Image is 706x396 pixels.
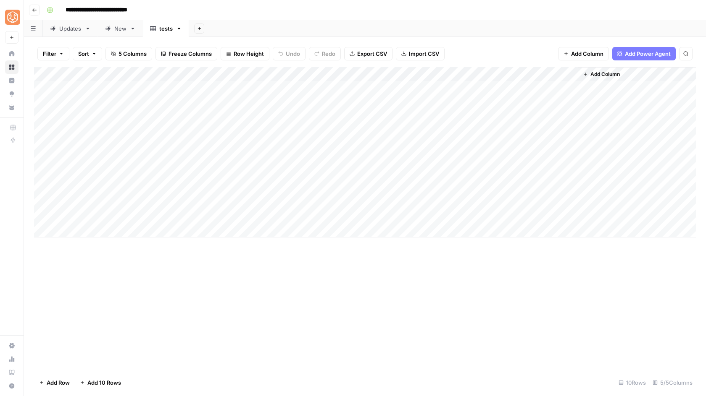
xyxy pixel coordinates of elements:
[73,47,102,60] button: Sort
[143,20,189,37] a: tests
[649,376,696,389] div: 5/5 Columns
[5,47,18,60] a: Home
[409,49,439,58] span: Import CSV
[590,70,620,78] span: Add Column
[155,47,217,60] button: Freeze Columns
[75,376,126,389] button: Add 10 Rows
[5,101,18,114] a: Your Data
[78,49,89,58] span: Sort
[309,47,341,60] button: Redo
[5,339,18,352] a: Settings
[234,49,264,58] span: Row Height
[5,10,20,25] img: SimpleTiger Logo
[357,49,387,58] span: Export CSV
[571,49,603,58] span: Add Column
[5,379,18,393] button: Help + Support
[615,376,649,389] div: 10 Rows
[344,47,393,60] button: Export CSV
[119,49,147,58] span: 5 Columns
[34,376,75,389] button: Add Row
[47,378,70,387] span: Add Row
[273,47,306,60] button: Undo
[5,366,18,379] a: Learning Hub
[87,378,121,387] span: Add 10 Rows
[43,20,98,37] a: Updates
[286,49,300,58] span: Undo
[43,49,56,58] span: Filter
[98,20,143,37] a: New
[396,47,445,60] button: Import CSV
[612,47,676,60] button: Add Power Agent
[37,47,69,60] button: Filter
[59,24,82,33] div: Updates
[558,47,609,60] button: Add Column
[322,49,335,58] span: Redo
[625,49,671,58] span: Add Power Agent
[5,352,18,366] a: Usage
[5,74,18,87] a: Insights
[114,24,126,33] div: New
[5,7,18,28] button: Workspace: SimpleTiger
[169,49,212,58] span: Freeze Columns
[5,60,18,74] a: Browse
[105,47,152,60] button: 5 Columns
[159,24,173,33] div: tests
[580,69,623,80] button: Add Column
[5,87,18,101] a: Opportunities
[221,47,269,60] button: Row Height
